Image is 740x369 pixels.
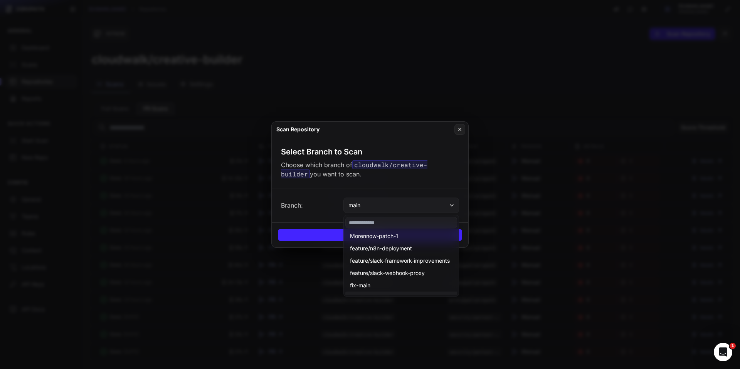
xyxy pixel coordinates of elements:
[345,255,467,267] button: feature/slack-framework-improvements
[350,245,412,252] span: feature/n8n-deployment
[343,198,459,213] button: main
[350,294,362,302] span: main
[343,215,459,297] div: main
[281,201,303,210] span: Branch:
[345,292,467,304] button: main
[350,282,370,289] span: fix-main
[281,160,459,179] p: Choose which branch of you want to scan.
[278,229,462,241] button: Start Scan
[350,257,450,265] span: feature/slack-framework-improvements
[281,160,427,178] code: cloudwalk/creative-builder
[345,242,467,255] button: feature/n8n-deployment
[730,343,736,349] span: 1
[348,201,360,209] span: main
[281,146,362,157] h3: Select Branch to Scan
[714,343,732,361] iframe: Intercom live chat
[350,232,398,240] span: Morennow-patch-1
[276,126,320,133] h4: Scan Repository
[345,267,467,279] button: feature/slack-webhook-proxy
[345,230,467,242] button: Morennow-patch-1
[345,279,467,292] button: fix-main
[350,269,425,277] span: feature/slack-webhook-proxy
